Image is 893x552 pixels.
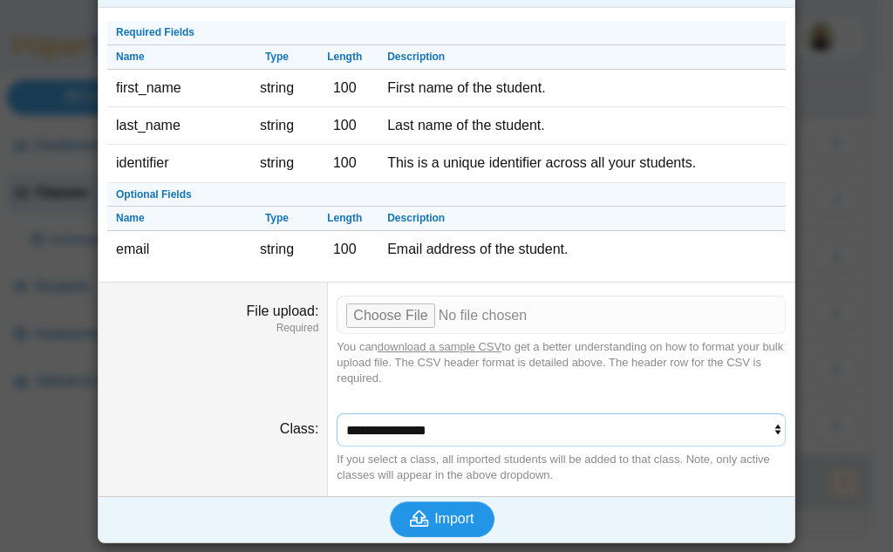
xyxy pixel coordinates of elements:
[243,70,311,107] td: string
[310,145,378,182] td: 100
[310,231,378,268] td: 100
[378,45,786,70] th: Description
[107,231,243,268] td: email
[107,70,243,107] td: first_name
[378,231,786,268] td: Email address of the student.
[310,207,378,231] th: Length
[378,340,501,353] a: download a sample CSV
[378,145,786,182] td: This is a unique identifier across all your students.
[107,21,786,45] th: Required Fields
[310,70,378,107] td: 100
[243,231,311,268] td: string
[337,339,786,387] div: You can to get a better understanding on how to format your bulk upload file. The CSV header form...
[280,421,318,436] label: Class
[378,207,786,231] th: Description
[107,145,243,182] td: identifier
[107,207,243,231] th: Name
[337,452,786,483] div: If you select a class, all imported students will be added to that class. Note, only active class...
[107,45,243,70] th: Name
[243,145,311,182] td: string
[310,107,378,145] td: 100
[247,303,319,318] label: File upload
[434,511,474,526] span: Import
[378,70,786,107] td: First name of the student.
[107,321,318,336] dfn: Required
[243,45,311,70] th: Type
[243,207,311,231] th: Type
[390,501,494,536] button: Import
[243,107,311,145] td: string
[107,183,786,208] th: Optional Fields
[310,45,378,70] th: Length
[378,107,786,145] td: Last name of the student.
[107,107,243,145] td: last_name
